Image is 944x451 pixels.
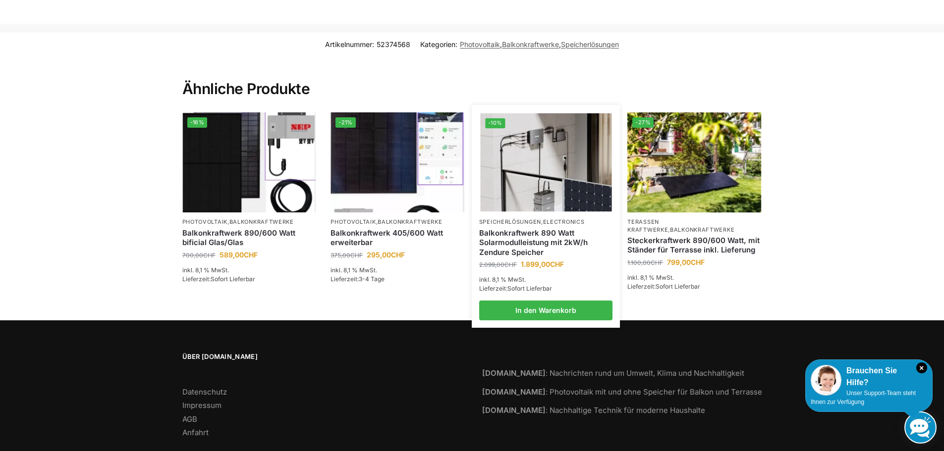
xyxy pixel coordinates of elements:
[182,218,316,226] p: ,
[331,112,464,212] img: Steckerfertig Plug & Play mit 410 Watt
[811,365,927,389] div: Brauchen Sie Hilfe?
[479,228,613,257] a: Balkonkraftwerk 890 Watt Solarmodulleistung mit 2kW/h Zendure Speicher
[811,365,841,396] img: Customer service
[627,112,761,212] a: -27%Steckerkraftwerk 890/600 Watt, mit Ständer für Terrasse inkl. Lieferung
[460,40,500,49] a: Photovoltaik
[229,218,294,225] a: Balkonkraftwerke
[182,228,316,248] a: Balkonkraftwerk 890/600 Watt bificial Glas/Glas
[550,260,564,268] span: CHF
[182,266,316,275] p: inkl. 8,1 % MwSt.
[331,218,464,226] p: ,
[482,368,546,378] strong: [DOMAIN_NAME]
[182,352,462,362] span: Über [DOMAIN_NAME]
[543,218,585,225] a: Electronics
[479,218,541,225] a: Speicherlösungen
[479,218,613,226] p: ,
[182,112,316,212] img: Bificiales Hochleistungsmodul
[182,401,222,410] a: Impressum
[670,226,734,233] a: Balkonkraftwerke
[359,275,385,283] span: 3-4 Tage
[378,218,442,225] a: Balkonkraftwerke
[507,285,552,292] span: Sofort Lieferbar
[331,251,363,259] bdi: 375,00
[331,218,376,225] a: Photovoltaik
[182,112,316,212] a: -16%Bificiales Hochleistungsmodul
[502,40,559,49] a: Balkonkraftwerke
[203,251,216,259] span: CHF
[667,258,705,266] bdi: 799,00
[479,261,517,268] bdi: 2.099,00
[811,390,916,405] span: Unser Support-Team steht Ihnen zur Verfügung
[331,266,464,275] p: inkl. 8,1 % MwSt.
[691,258,705,266] span: CHF
[325,39,410,50] span: Artikelnummer:
[627,112,761,212] img: Steckerkraftwerk 890/600 Watt, mit Ständer für Terrasse inkl. Lieferung
[182,387,227,397] a: Datenschutz
[504,261,517,268] span: CHF
[482,387,762,397] a: [DOMAIN_NAME]: Photovoltaik mit und ohne Speicher für Balkon und Terrasse
[521,260,564,268] bdi: 1.899,00
[244,251,258,259] span: CHF
[391,251,405,259] span: CHF
[656,283,700,290] span: Sofort Lieferbar
[627,259,663,266] bdi: 1.100,00
[182,428,209,437] a: Anfahrt
[182,56,762,99] h2: Ähnliche Produkte
[182,414,197,424] a: AGB
[331,275,385,283] span: Lieferzeit:
[420,39,619,50] span: Kategorien: , ,
[482,387,546,397] strong: [DOMAIN_NAME]
[482,405,546,415] strong: [DOMAIN_NAME]
[182,218,227,225] a: Photovoltaik
[482,405,705,415] a: [DOMAIN_NAME]: Nachhaltige Technik für moderne Haushalte
[479,285,552,292] span: Lieferzeit:
[627,218,668,233] a: Terassen Kraftwerke
[479,301,613,320] a: In den Warenkorb legen: „Balkonkraftwerk 890 Watt Solarmodulleistung mit 2kW/h Zendure Speicher“
[651,259,663,266] span: CHF
[627,218,761,234] p: ,
[220,251,258,259] bdi: 589,00
[350,251,363,259] span: CHF
[331,112,464,212] a: -21%Steckerfertig Plug & Play mit 410 Watt
[211,275,255,283] span: Sofort Lieferbar
[627,273,761,282] p: inkl. 8,1 % MwSt.
[480,113,611,212] a: -10%Balkonkraftwerk 890 Watt Solarmodulleistung mit 2kW/h Zendure Speicher
[479,275,613,284] p: inkl. 8,1 % MwSt.
[367,251,405,259] bdi: 295,00
[627,236,761,255] a: Steckerkraftwerk 890/600 Watt, mit Ständer für Terrasse inkl. Lieferung
[627,283,700,290] span: Lieferzeit:
[182,275,255,283] span: Lieferzeit:
[331,228,464,248] a: Balkonkraftwerk 405/600 Watt erweiterbar
[480,113,611,212] img: Balkonkraftwerk 890 Watt Solarmodulleistung mit 2kW/h Zendure Speicher
[916,362,927,373] i: Schließen
[377,40,410,49] span: 52374568
[182,251,216,259] bdi: 700,00
[482,368,744,378] a: [DOMAIN_NAME]: Nachrichten rund um Umwelt, Klima und Nachhaltigkeit
[561,40,619,49] a: Speicherlösungen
